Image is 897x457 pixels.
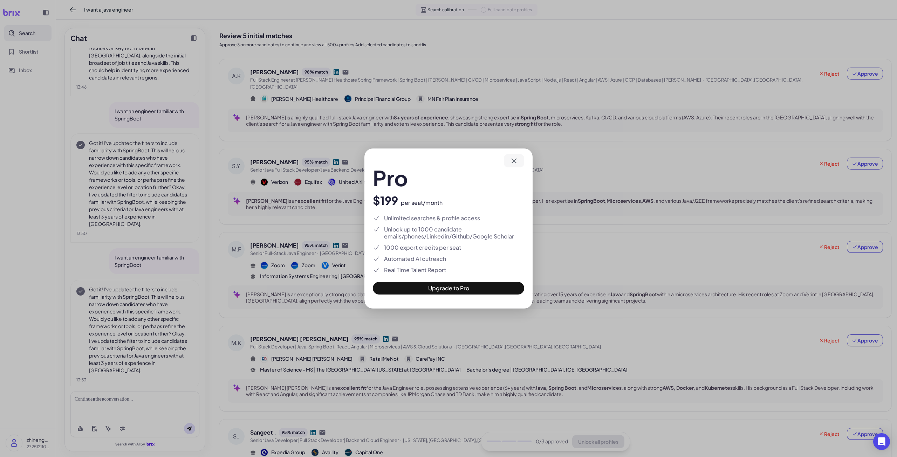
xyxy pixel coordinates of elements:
[373,167,524,188] h2: Pro
[373,282,524,295] button: Upgrade to Pro
[401,199,443,206] span: per seat/month
[384,226,524,240] span: Unlock up to 1000 candidate emails/phones/Linkedin/Github/Google Scholar
[373,197,398,204] span: $199
[873,433,890,450] div: Open Intercom Messenger
[384,266,446,273] span: Real Time Talent Report
[384,215,480,222] span: Unlimited searches & profile access
[384,244,461,251] span: 1000 export credits per seat
[384,255,446,262] span: Automated AI outreach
